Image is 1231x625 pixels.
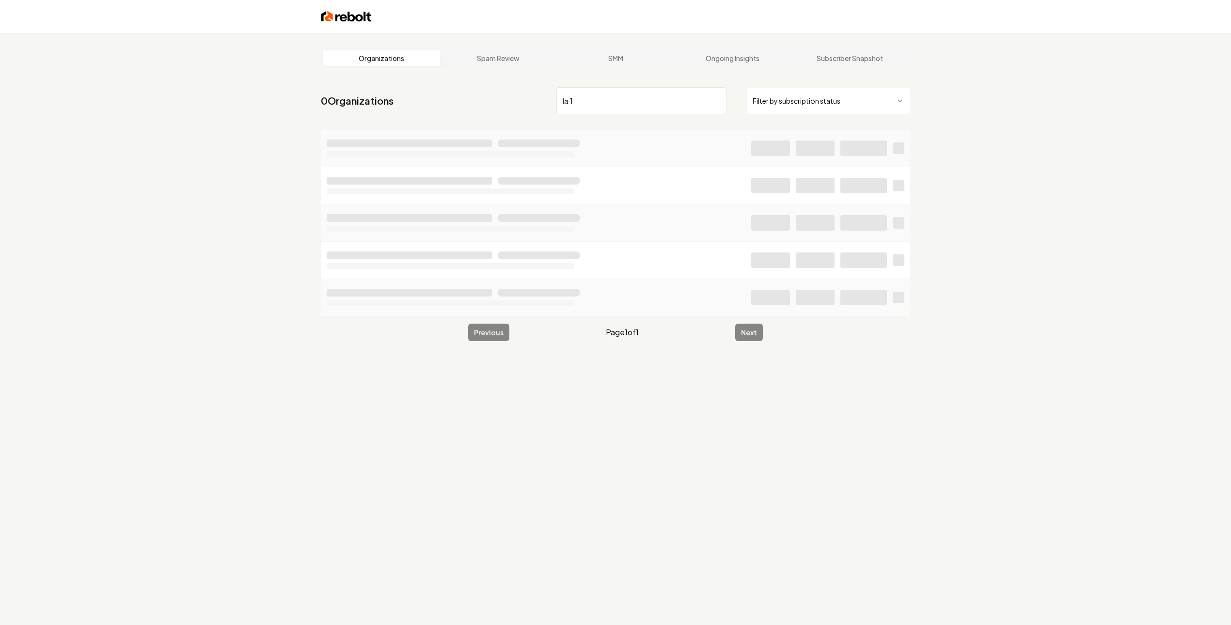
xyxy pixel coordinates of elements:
img: Rebolt Logo [321,10,372,23]
a: Organizations [323,50,440,66]
a: Ongoing Insights [674,50,791,66]
span: Page 1 of 1 [606,327,639,338]
a: Subscriber Snapshot [791,50,908,66]
input: Search by name or ID [556,87,727,114]
a: 0Organizations [321,94,394,108]
a: SMM [557,50,674,66]
a: Spam Review [440,50,557,66]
